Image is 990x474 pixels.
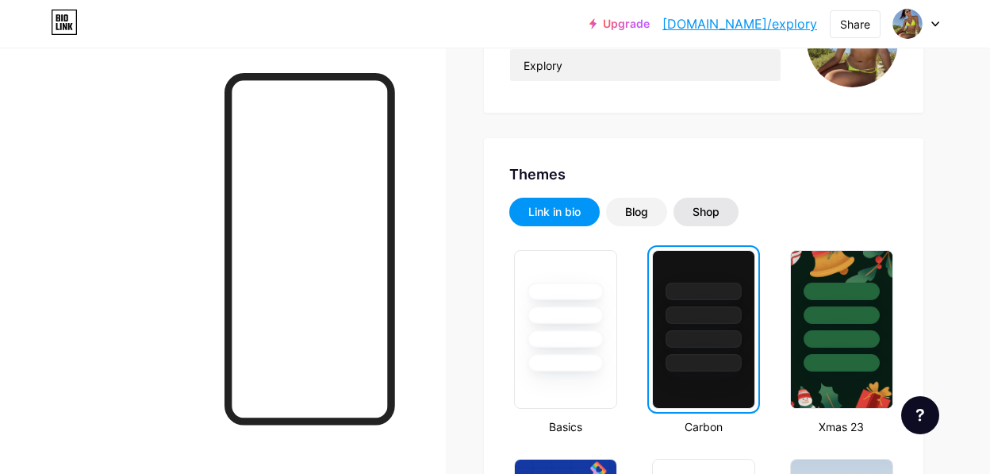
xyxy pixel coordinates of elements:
[589,17,650,30] a: Upgrade
[510,49,781,81] input: Bio
[785,418,898,435] div: Xmas 23
[662,14,817,33] a: [DOMAIN_NAME]/explory
[840,16,870,33] div: Share
[892,9,923,39] img: explory
[647,418,760,435] div: Carbon
[509,418,622,435] div: Basics
[528,204,581,220] div: Link in bio
[693,204,719,220] div: Shop
[625,204,648,220] div: Blog
[509,164,898,185] div: Themes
